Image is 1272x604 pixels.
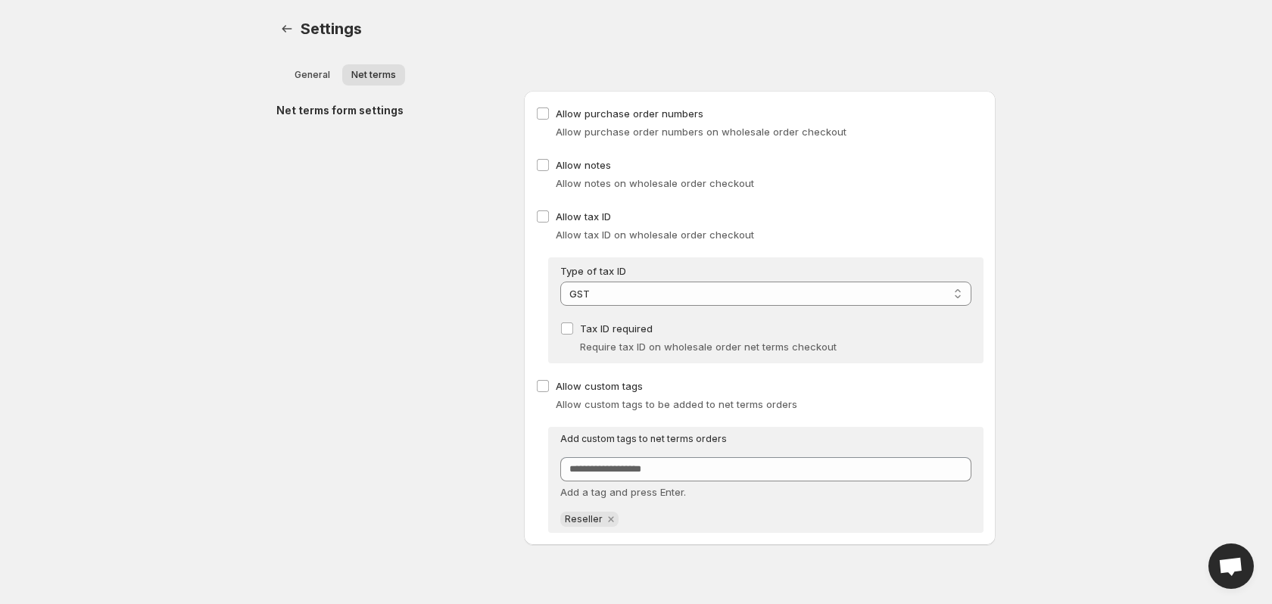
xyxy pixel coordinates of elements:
span: Allow purchase order numbers [556,107,703,120]
span: Allow purchase order numbers on wholesale order checkout [556,126,846,138]
span: Type of tax ID [560,265,626,277]
span: Net terms [351,69,396,81]
span: Add a tag and press Enter. [560,486,686,498]
span: Allow notes on wholesale order checkout [556,177,754,189]
a: Open chat [1208,543,1254,589]
span: Settings [301,20,361,38]
span: Allow notes [556,159,611,171]
span: Tax ID required [580,322,653,335]
span: Allow custom tags to be added to net terms orders [556,398,797,410]
span: Allow tax ID [556,210,611,223]
p: Add custom tags to net terms orders [560,433,971,445]
button: Remove Reseller [604,512,618,526]
span: Allow custom tags [556,380,643,392]
span: Reseller [565,513,603,525]
span: General [295,69,330,81]
h2: Net terms form settings [276,103,500,118]
button: Back to settings [276,18,298,39]
span: Allow tax ID on wholesale order checkout [556,229,754,241]
span: Require tax ID on wholesale order net terms checkout [580,341,837,353]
